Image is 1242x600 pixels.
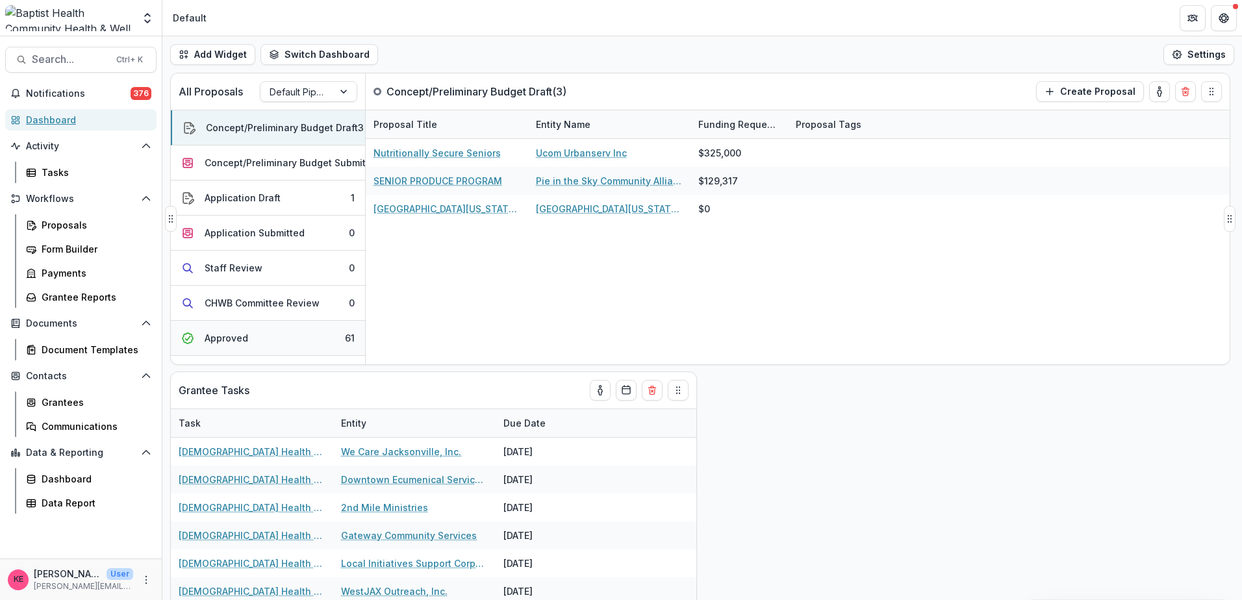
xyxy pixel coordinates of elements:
[5,188,157,209] button: Open Workflows
[171,251,365,286] button: Staff Review0
[179,556,325,570] a: [DEMOGRAPHIC_DATA] Health Strategic Investment Impact Report 2
[333,409,496,437] div: Entity
[366,110,528,138] div: Proposal Title
[42,419,146,433] div: Communications
[333,416,374,430] div: Entity
[170,44,255,65] button: Add Widget
[1175,81,1196,102] button: Delete card
[496,549,593,577] div: [DATE]
[536,202,683,216] a: [GEOGRAPHIC_DATA][US_STATE], Dept. of Health Disparities
[21,392,157,413] a: Grantees
[205,156,381,169] div: Concept/Preliminary Budget Submitted
[21,238,157,260] a: Form Builder
[179,584,325,598] a: [DEMOGRAPHIC_DATA] Health Strategic Investment Impact Report 2
[5,83,157,104] button: Notifications376
[5,366,157,386] button: Open Contacts
[171,145,365,181] button: Concept/Preliminary Budget Submitted1
[528,110,691,138] div: Entity Name
[21,162,157,183] a: Tasks
[171,110,365,145] button: Concept/Preliminary Budget Draft3
[366,118,445,131] div: Proposal Title
[138,5,157,31] button: Open entity switcher
[205,191,281,205] div: Application Draft
[698,174,738,188] div: $129,317
[205,296,320,310] div: CHWB Committee Review
[21,468,157,490] a: Dashboard
[374,202,520,216] a: [GEOGRAPHIC_DATA][US_STATE], Dept. of Psychology - 2025 - Concept & Preliminary Budget Form
[171,181,365,216] button: Application Draft1
[173,11,207,25] div: Default
[205,226,305,240] div: Application Submitted
[165,206,177,232] button: Drag
[206,121,358,134] div: Concept/Preliminary Budget Draft
[21,262,157,284] a: Payments
[42,472,146,486] div: Dashboard
[42,395,146,409] div: Grantees
[171,286,365,321] button: CHWB Committee Review0
[1211,5,1237,31] button: Get Help
[496,494,593,521] div: [DATE]
[26,88,131,99] span: Notifications
[171,409,333,437] div: Task
[374,146,501,160] a: Nutritionally Secure Seniors
[345,331,355,345] div: 61
[138,572,154,588] button: More
[1224,206,1236,232] button: Drag
[14,575,23,584] div: Katie E
[691,118,788,131] div: Funding Requested
[26,371,136,382] span: Contacts
[496,438,593,466] div: [DATE]
[42,290,146,304] div: Grantee Reports
[42,166,146,179] div: Tasks
[260,44,378,65] button: Switch Dashboard
[179,84,243,99] p: All Proposals
[205,331,248,345] div: Approved
[42,242,146,256] div: Form Builder
[788,110,950,138] div: Proposal Tags
[616,380,637,401] button: Calendar
[528,118,598,131] div: Entity Name
[536,146,627,160] a: Ucom Urbanserv Inc
[496,409,593,437] div: Due Date
[42,496,146,510] div: Data Report
[34,581,133,592] p: [PERSON_NAME][EMAIL_ADDRESS][DOMAIN_NAME]
[168,8,212,27] nav: breadcrumb
[642,380,663,401] button: Delete card
[374,174,502,188] a: SENIOR PRODUCE PROGRAM
[26,194,136,205] span: Workflows
[668,380,689,401] button: Drag
[341,501,428,514] a: 2nd Mile Ministries
[358,121,364,134] div: 3
[114,53,146,67] div: Ctrl + K
[1201,81,1222,102] button: Drag
[5,313,157,334] button: Open Documents
[179,473,325,486] a: [DEMOGRAPHIC_DATA] Health Strategic Investment Impact Report 2
[42,218,146,232] div: Proposals
[5,47,157,73] button: Search...
[590,380,611,401] button: toggle-assigned-to-me
[21,214,157,236] a: Proposals
[536,174,683,188] a: Pie in the Sky Community Alliance
[179,529,325,542] a: [DEMOGRAPHIC_DATA] Health Strategic Investment Impact Report 2
[5,442,157,463] button: Open Data & Reporting
[26,318,136,329] span: Documents
[21,416,157,437] a: Communications
[341,473,488,486] a: Downtown Ecumenical Services Council - DESC
[42,343,146,356] div: Document Templates
[698,146,741,160] div: $325,000
[179,445,325,458] a: [DEMOGRAPHIC_DATA] Health Strategic Investment Impact Report
[341,556,488,570] a: Local Initiatives Support Corporation
[5,109,157,131] a: Dashboard
[171,321,365,356] button: Approved61
[341,445,461,458] a: We Care Jacksonville, Inc.
[496,466,593,494] div: [DATE]
[351,191,355,205] div: 1
[179,382,249,398] p: Grantee Tasks
[21,339,157,360] a: Document Templates
[26,113,146,127] div: Dashboard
